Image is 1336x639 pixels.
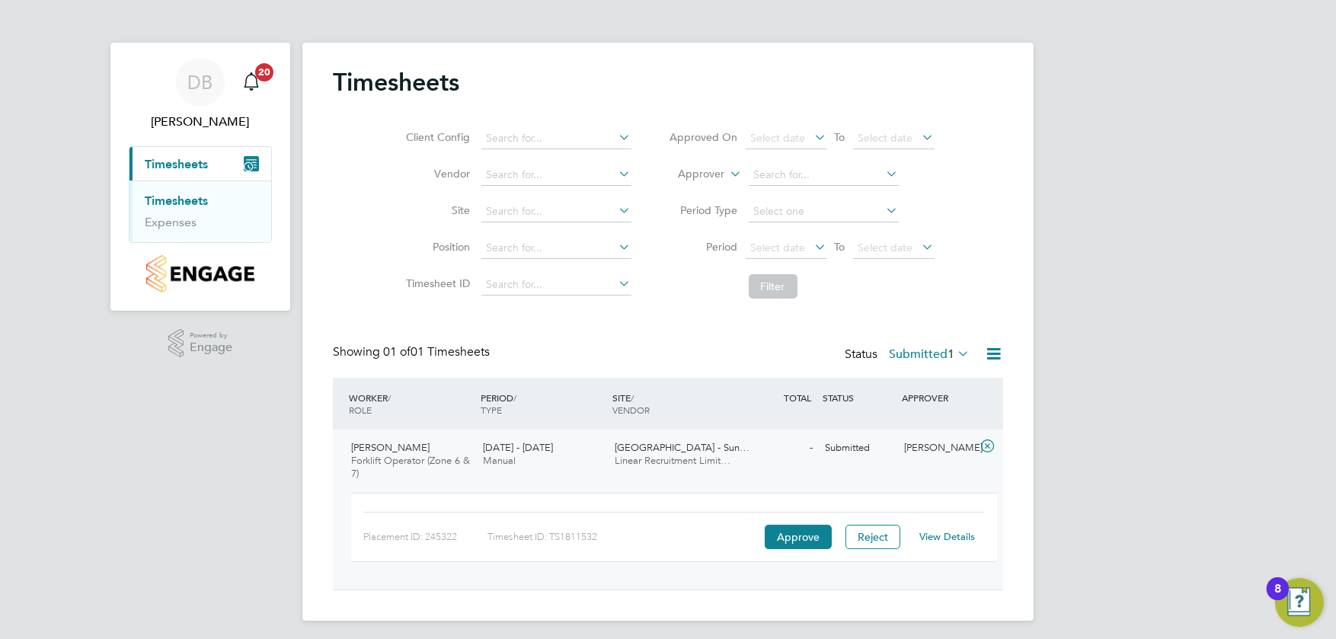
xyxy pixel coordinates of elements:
[481,201,631,222] input: Search for...
[402,203,471,217] label: Site
[858,131,913,145] span: Select date
[612,404,650,416] span: VENDOR
[345,384,477,423] div: WORKER
[481,274,631,296] input: Search for...
[830,127,850,147] span: To
[749,165,899,186] input: Search for...
[889,347,970,362] label: Submitted
[845,344,973,366] div: Status
[129,58,272,131] a: DB[PERSON_NAME]
[351,454,470,480] span: Forklift Operator (Zone 6 & 7)
[830,237,850,257] span: To
[487,525,761,549] div: Timesheet ID: TS1811532
[333,67,459,97] h2: Timesheets
[110,43,290,311] nav: Main navigation
[477,384,609,423] div: PERIOD
[190,341,232,354] span: Engage
[483,454,516,467] span: Manual
[129,113,272,131] span: David Brown
[898,384,977,411] div: APPROVER
[481,238,631,259] input: Search for...
[236,58,267,107] a: 20
[388,391,391,404] span: /
[402,240,471,254] label: Position
[402,167,471,181] label: Vendor
[740,436,819,461] div: -
[383,344,411,359] span: 01 of
[751,131,806,145] span: Select date
[190,329,232,342] span: Powered by
[145,193,208,208] a: Timesheets
[1274,589,1281,609] div: 8
[670,130,738,144] label: Approved On
[129,255,272,292] a: Go to home page
[363,525,487,549] div: Placement ID: 245322
[819,436,898,461] div: Submitted
[920,530,976,543] a: View Details
[481,404,502,416] span: TYPE
[513,391,516,404] span: /
[898,436,977,461] div: [PERSON_NAME]
[146,255,254,292] img: countryside-properties-logo-retina.png
[948,347,954,362] span: 1
[615,441,750,454] span: [GEOGRAPHIC_DATA] - Sun…
[657,167,725,182] label: Approver
[1275,578,1324,627] button: Open Resource Center, 8 new notifications
[670,203,738,217] label: Period Type
[129,147,271,181] button: Timesheets
[333,344,493,360] div: Showing
[351,441,430,454] span: [PERSON_NAME]
[145,157,208,171] span: Timesheets
[819,384,898,411] div: STATUS
[402,276,471,290] label: Timesheet ID
[129,181,271,242] div: Timesheets
[749,201,899,222] input: Select one
[615,454,730,467] span: Linear Recruitment Limit…
[784,391,811,404] span: TOTAL
[483,441,553,454] span: [DATE] - [DATE]
[383,344,490,359] span: 01 Timesheets
[402,130,471,144] label: Client Config
[255,63,273,81] span: 20
[188,72,213,92] span: DB
[670,240,738,254] label: Period
[845,525,900,549] button: Reject
[349,404,372,416] span: ROLE
[751,241,806,254] span: Select date
[609,384,740,423] div: SITE
[145,215,197,229] a: Expenses
[168,329,233,358] a: Powered byEngage
[481,128,631,149] input: Search for...
[631,391,634,404] span: /
[765,525,832,549] button: Approve
[749,274,797,299] button: Filter
[481,165,631,186] input: Search for...
[858,241,913,254] span: Select date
